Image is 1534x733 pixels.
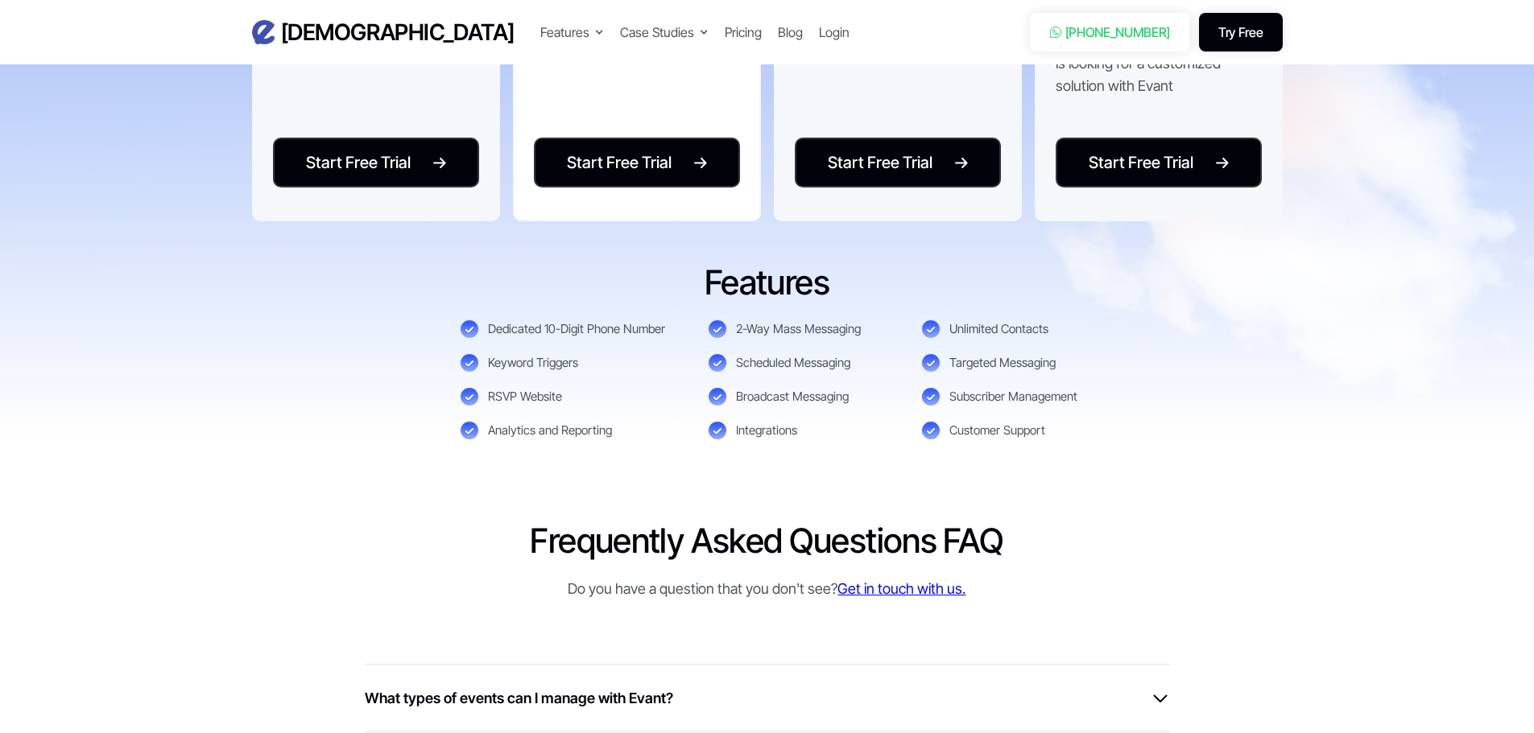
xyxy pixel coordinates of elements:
[488,389,562,405] div: RSVP Website
[488,355,578,371] div: Keyword Triggers
[488,321,665,337] div: Dedicated 10-Digit Phone Number
[828,150,932,175] div: Start Free Trial
[534,138,740,187] a: Start Free Trial
[252,19,515,47] a: home
[540,23,589,42] div: Features
[540,23,604,42] div: Features
[949,321,1048,337] div: Unlimited Contacts
[530,520,1003,562] h2: Frequently Asked Questions FAQ
[500,261,1034,304] h3: Features
[281,19,515,47] h3: [DEMOGRAPHIC_DATA]
[949,389,1077,405] div: Subscriber Management
[725,23,762,42] a: Pricing
[273,138,479,187] a: Start Free Trial
[819,23,850,42] a: Login
[1065,23,1171,42] div: [PHONE_NUMBER]
[1199,13,1282,51] a: Try Free
[620,23,694,42] div: Case Studies
[949,355,1056,371] div: Targeted Messaging
[620,23,709,42] div: Case Studies
[837,580,965,597] a: Get in touch with us.
[365,687,673,709] h6: What types of events can I manage with Evant?
[736,355,850,371] div: Scheduled Messaging
[736,389,849,405] div: Broadcast Messaging
[530,578,1003,599] div: Do you have a question that you don't see?
[736,321,861,337] div: 2-Way Mass Messaging
[488,422,612,439] div: Analytics and Reporting
[736,422,797,439] div: Integrations
[778,23,803,42] a: Blog
[795,138,1001,187] a: Start Free Trial
[1056,138,1262,187] a: Start Free Trial
[567,150,672,175] div: Start Free Trial
[949,422,1045,439] div: Customer Support
[1089,150,1193,175] div: Start Free Trial
[1030,13,1190,51] a: [PHONE_NUMBER]
[306,150,411,175] div: Start Free Trial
